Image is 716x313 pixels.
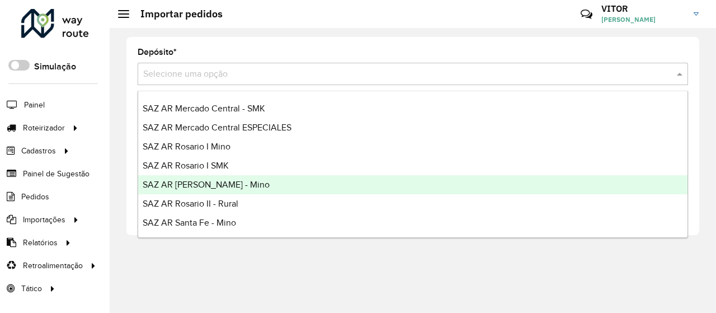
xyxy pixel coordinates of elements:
span: SAZ AR Rosario II - Rural [143,199,238,208]
span: Cadastros [21,145,56,157]
h3: VITOR [601,3,685,14]
span: Tático [21,283,42,295]
span: Importações [23,214,65,226]
span: [PERSON_NAME] [601,15,685,25]
label: Simulação [34,60,76,73]
span: SAZ AR Mercado Central - SMK [143,104,265,113]
span: Painel de Sugestão [23,168,89,180]
span: Retroalimentação [23,260,83,272]
span: Roteirizador [23,122,65,134]
span: SAZ AR Rosario I Mino [143,142,230,151]
span: SAZ AR Santa Fe - Mino [143,218,236,227]
span: SAZ AR [PERSON_NAME] - Mino [143,180,270,189]
h2: Importar pedidos [129,8,223,20]
span: SAZ AR Mercado Central ESPECIALES [143,123,291,132]
label: Depósito [138,45,177,59]
ng-dropdown-panel: Options list [138,91,688,238]
span: Relatórios [23,237,58,249]
span: Painel [24,99,45,111]
a: Contato Rápido [574,2,599,26]
span: Pedidos [21,191,49,203]
span: SAZ AR Rosario I SMK [143,161,229,170]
